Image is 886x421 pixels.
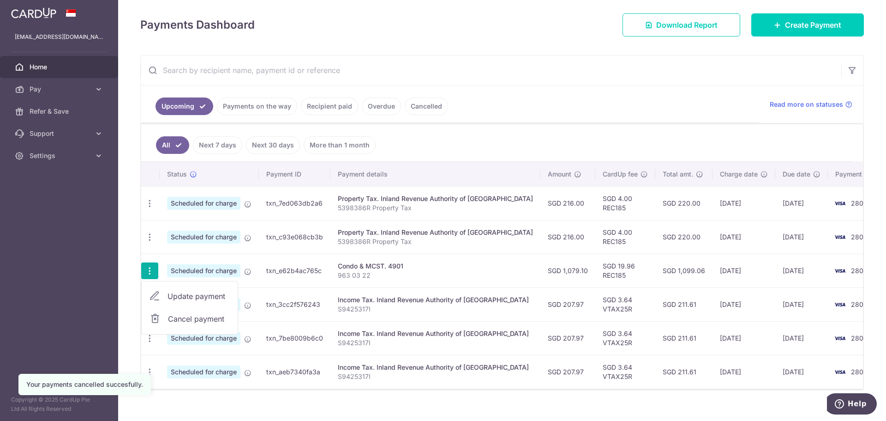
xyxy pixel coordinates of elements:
td: SGD 1,099.06 [655,254,712,287]
a: Read more on statuses [770,100,852,109]
p: 5398386R Property Tax [338,203,533,213]
a: Overdue [362,98,401,115]
a: Next 7 days [193,136,242,154]
span: Scheduled for charge [167,332,240,345]
td: [DATE] [775,287,828,321]
a: All [156,136,189,154]
div: Condo & MCST. 4901 [338,262,533,271]
span: Scheduled for charge [167,197,240,210]
span: Settings [30,151,90,160]
span: Amount [548,170,571,179]
p: S9425317I [338,372,533,381]
td: [DATE] [712,355,775,389]
td: SGD 1,079.10 [540,254,595,287]
td: SGD 4.00 REC185 [595,220,655,254]
span: 2801 [851,300,866,308]
td: [DATE] [712,321,775,355]
div: Income Tax. Inland Revenue Authority of [GEOGRAPHIC_DATA] [338,363,533,372]
span: Status [167,170,187,179]
img: CardUp [11,7,56,18]
td: [DATE] [775,321,828,355]
span: Charge date [720,170,758,179]
span: Scheduled for charge [167,264,240,277]
span: 2801 [851,334,866,342]
td: SGD 211.61 [655,321,712,355]
span: Total amt. [663,170,693,179]
img: Bank Card [831,299,849,310]
p: 963 03 22 [338,271,533,280]
td: SGD 211.61 [655,355,712,389]
td: [DATE] [775,186,828,220]
p: [EMAIL_ADDRESS][DOMAIN_NAME] [15,32,103,42]
span: Pay [30,85,90,94]
img: Bank Card [831,198,849,209]
td: [DATE] [775,355,828,389]
span: CardUp fee [603,170,638,179]
iframe: Opens a widget where you can find more information [827,393,877,416]
div: Property Tax. Inland Revenue Authority of [GEOGRAPHIC_DATA] [338,194,533,203]
a: Create Payment [751,13,864,37]
td: SGD 216.00 [540,186,595,220]
td: SGD 211.61 [655,287,712,321]
span: Due date [783,170,810,179]
div: Your payments cancelled succesfully. [26,380,143,389]
span: 2801 [851,368,866,376]
span: Scheduled for charge [167,366,240,378]
th: Payment details [330,162,540,186]
td: SGD 4.00 REC185 [595,186,655,220]
a: Payments on the way [217,98,297,115]
td: [DATE] [712,254,775,287]
td: SGD 3.64 VTAX25R [595,321,655,355]
a: Cancelled [405,98,448,115]
td: [DATE] [712,186,775,220]
span: Home [30,62,90,72]
td: SGD 207.97 [540,321,595,355]
td: SGD 3.64 VTAX25R [595,355,655,389]
td: txn_c93e068cb3b [259,220,330,254]
span: Refer & Save [30,107,90,116]
div: Property Tax. Inland Revenue Authority of [GEOGRAPHIC_DATA] [338,228,533,237]
a: More than 1 month [304,136,376,154]
td: SGD 220.00 [655,220,712,254]
img: Bank Card [831,333,849,344]
span: Scheduled for charge [167,231,240,244]
span: Download Report [656,19,718,31]
h4: Payments Dashboard [140,17,255,33]
p: S9425317I [338,305,533,314]
td: txn_aeb7340fa3a [259,355,330,389]
td: [DATE] [775,254,828,287]
td: txn_7be8009b6c0 [259,321,330,355]
td: SGD 216.00 [540,220,595,254]
p: S9425317I [338,338,533,348]
td: txn_e62b4ac765c [259,254,330,287]
span: 2801 [851,267,866,275]
td: SGD 3.64 VTAX25R [595,287,655,321]
th: Payment ID [259,162,330,186]
td: [DATE] [712,220,775,254]
img: Bank Card [831,366,849,378]
td: txn_7ed063db2a6 [259,186,330,220]
img: Bank Card [831,265,849,276]
td: SGD 207.97 [540,287,595,321]
td: SGD 207.97 [540,355,595,389]
span: 2801 [851,199,866,207]
a: Recipient paid [301,98,358,115]
span: Create Payment [785,19,841,31]
td: SGD 220.00 [655,186,712,220]
a: Download Report [623,13,740,37]
p: 5398386R Property Tax [338,237,533,246]
div: Income Tax. Inland Revenue Authority of [GEOGRAPHIC_DATA] [338,295,533,305]
a: Next 30 days [246,136,300,154]
img: Bank Card [831,232,849,243]
input: Search by recipient name, payment id or reference [141,55,841,85]
td: [DATE] [712,287,775,321]
span: Support [30,129,90,138]
div: Income Tax. Inland Revenue Authority of [GEOGRAPHIC_DATA] [338,329,533,338]
span: Read more on statuses [770,100,843,109]
td: [DATE] [775,220,828,254]
span: 2801 [851,233,866,241]
a: Upcoming [156,98,213,115]
td: txn_3cc2f576243 [259,287,330,321]
td: SGD 19.96 REC185 [595,254,655,287]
